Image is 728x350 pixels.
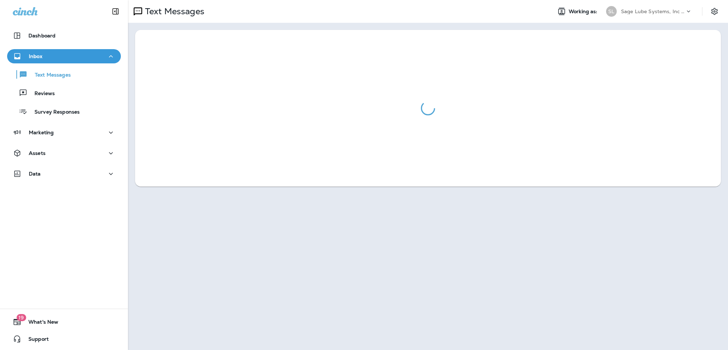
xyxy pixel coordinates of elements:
[27,90,55,97] p: Reviews
[7,167,121,181] button: Data
[106,4,125,19] button: Collapse Sidebar
[7,125,121,140] button: Marketing
[7,146,121,160] button: Assets
[708,5,721,18] button: Settings
[21,336,49,345] span: Support
[142,6,204,17] p: Text Messages
[7,28,121,43] button: Dashboard
[29,53,42,59] p: Inbox
[569,9,599,15] span: Working as:
[606,6,617,17] div: SL
[7,104,121,119] button: Survey Responses
[7,67,121,82] button: Text Messages
[29,130,54,135] p: Marketing
[29,150,45,156] p: Assets
[7,315,121,329] button: 19What's New
[28,33,55,38] p: Dashboard
[621,9,685,14] p: Sage Lube Systems, Inc dba LOF Xpress Oil Change
[21,319,58,328] span: What's New
[7,332,121,346] button: Support
[16,314,26,321] span: 19
[27,109,80,116] p: Survey Responses
[29,171,41,177] p: Data
[7,85,121,100] button: Reviews
[28,72,71,79] p: Text Messages
[7,49,121,63] button: Inbox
